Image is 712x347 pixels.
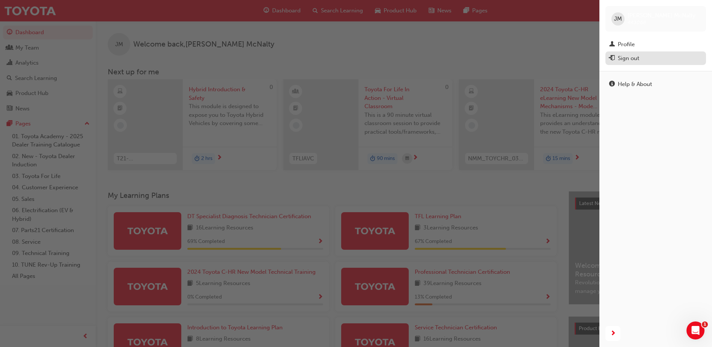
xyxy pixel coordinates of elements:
div: Profile [618,40,635,49]
span: info-icon [609,81,615,88]
div: Sign out [618,54,639,63]
a: Profile [605,38,706,51]
span: man-icon [609,41,615,48]
span: next-icon [610,329,616,338]
span: 443068 [628,19,646,26]
span: exit-icon [609,55,615,62]
span: 1 [702,321,708,327]
a: Help & About [605,77,706,91]
span: [PERSON_NAME] McNalty [628,12,695,19]
div: Help & About [618,80,652,89]
iframe: Intercom live chat [686,321,704,339]
span: JM [614,15,622,23]
button: Sign out [605,51,706,65]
